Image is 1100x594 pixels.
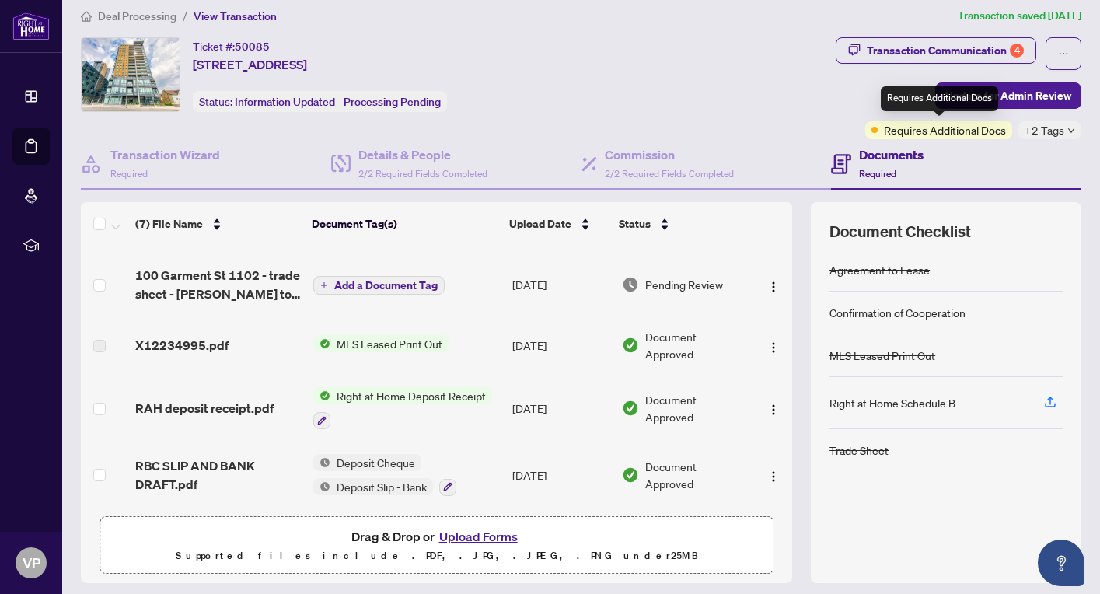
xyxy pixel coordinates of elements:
img: IMG-X12234995_1.jpg [82,38,180,111]
div: MLS Leased Print Out [829,347,935,364]
span: Update for Admin Review [945,83,1071,108]
button: Status IconDeposit ChequeStatus IconDeposit Slip - Bank [313,454,456,496]
span: Deal Processing [98,9,176,23]
button: Logo [761,463,786,487]
td: [DATE] [506,375,616,442]
button: Update for Admin Review [935,82,1081,109]
span: Document Approved [645,328,747,362]
img: Document Status [622,337,639,354]
span: home [81,11,92,22]
span: 2/2 Required Fields Completed [605,168,734,180]
span: Document Approved [645,391,747,425]
td: [DATE] [506,253,616,316]
span: [STREET_ADDRESS] [193,55,307,74]
img: Document Status [622,276,639,293]
td: [DATE] [506,442,616,508]
img: Status Icon [313,335,330,352]
img: Status Icon [313,454,330,471]
span: View Transaction [194,9,277,23]
span: Drag & Drop orUpload FormsSupported files include .PDF, .JPG, .JPEG, .PNG under25MB [100,517,773,575]
div: Right at Home Schedule B [829,394,955,411]
button: Upload Forms [435,526,522,547]
span: ellipsis [1058,48,1069,59]
img: Logo [767,341,780,354]
th: Upload Date [503,202,613,246]
span: Information Updated - Processing Pending [235,95,441,109]
span: 100 Garment St 1102 - trade sheet - [PERSON_NAME] to Review.pdf [135,266,301,303]
button: Logo [761,333,786,358]
span: plus [320,281,328,289]
span: MLS Leased Print Out [330,335,449,352]
img: Document Status [622,466,639,484]
h4: Commission [605,145,734,164]
span: (7) File Name [135,215,203,232]
article: Transaction saved [DATE] [958,7,1081,25]
div: Requires Additional Docs [881,86,998,111]
button: Transaction Communication4 [836,37,1036,64]
span: Pending Review [645,276,723,293]
img: Document Status [622,400,639,417]
div: Status: [193,91,447,112]
span: RBC SLIP AND BANK DRAFT.pdf [135,456,301,494]
span: Right at Home Deposit Receipt [330,387,492,404]
span: Required [859,168,896,180]
span: Drag & Drop or [351,526,522,547]
img: logo [12,12,50,40]
h4: Transaction Wizard [110,145,220,164]
span: Upload Date [509,215,571,232]
span: Document Checklist [829,221,971,243]
div: Agreement to Lease [829,261,930,278]
div: Ticket #: [193,37,270,55]
span: Add a Document Tag [334,280,438,291]
h4: Documents [859,145,924,164]
img: Logo [767,470,780,483]
img: Logo [767,404,780,416]
th: Status [613,202,749,246]
span: VP [23,552,40,574]
div: Transaction Communication [867,38,1024,63]
button: Add a Document Tag [313,274,445,295]
button: Logo [761,396,786,421]
th: (7) File Name [129,202,306,246]
img: Status Icon [313,478,330,495]
button: Status IconRight at Home Deposit Receipt [313,387,492,429]
div: Confirmation of Cooperation [829,304,966,321]
span: Deposit Slip - Bank [330,478,433,495]
img: Logo [767,281,780,293]
button: Add a Document Tag [313,276,445,295]
h4: Details & People [358,145,487,164]
button: Open asap [1038,540,1084,586]
span: 50085 [235,40,270,54]
span: X12234995.pdf [135,336,229,355]
span: Document Approved [645,458,747,492]
p: Supported files include .PDF, .JPG, .JPEG, .PNG under 25 MB [110,547,763,565]
li: / [183,7,187,25]
button: Logo [761,272,786,297]
span: down [1067,127,1075,135]
th: Document Tag(s) [306,202,503,246]
img: Status Icon [313,387,330,404]
div: 4 [1010,44,1024,58]
span: Status [619,215,651,232]
span: Deposit Cheque [330,454,421,471]
span: 2/2 Required Fields Completed [358,168,487,180]
span: Required [110,168,148,180]
span: RAH deposit receipt.pdf [135,399,274,418]
span: +2 Tags [1025,121,1064,139]
button: Status IconMLS Leased Print Out [313,335,449,352]
td: [DATE] [506,316,616,375]
div: Trade Sheet [829,442,889,459]
span: Requires Additional Docs [884,121,1006,138]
